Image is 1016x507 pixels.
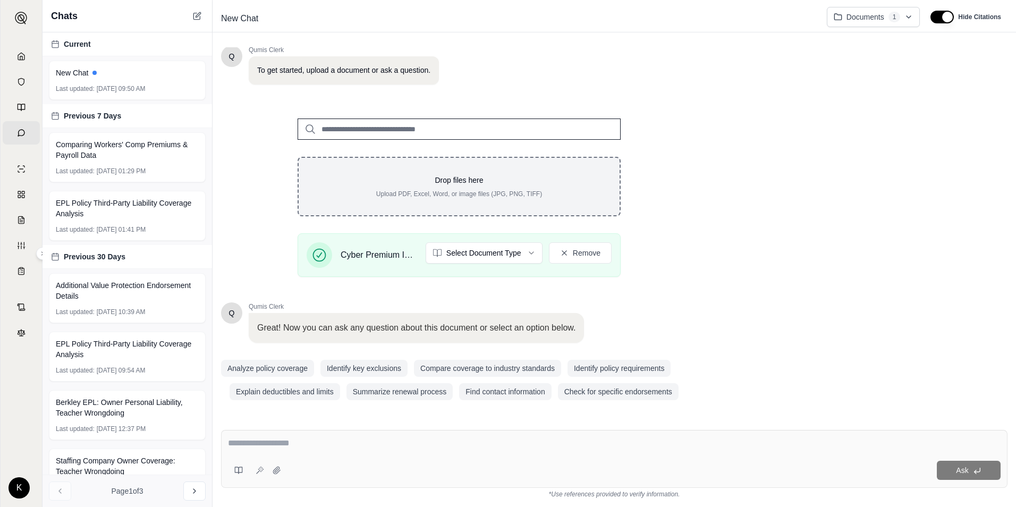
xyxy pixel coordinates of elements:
[56,366,95,375] span: Last updated:
[56,167,95,175] span: Last updated:
[558,383,679,400] button: Check for specific endorsements
[56,280,199,301] span: Additional Value Protection Endorsement Details
[217,10,818,27] div: Edit Title
[958,13,1001,21] span: Hide Citations
[64,111,121,121] span: Previous 7 Days
[56,308,95,316] span: Last updated:
[257,65,430,76] p: To get started, upload a document or ask a question.
[827,7,920,27] button: Documents1
[229,308,235,318] span: Hello
[3,208,40,232] a: Claim Coverage
[316,190,603,198] p: Upload PDF, Excel, Word, or image files (JPG, PNG, TIFF)
[3,295,40,319] a: Contract Analysis
[568,360,671,377] button: Identify policy requirements
[9,477,30,498] div: K
[64,251,125,262] span: Previous 30 Days
[56,339,199,360] span: EPL Policy Third-Party Liability Coverage Analysis
[56,67,88,78] span: New Chat
[56,397,199,418] span: Berkley EPL: Owner Personal Liability, Teacher Wrongdoing
[64,39,91,49] span: Current
[3,157,40,181] a: Single Policy
[112,486,143,496] span: Page 1 of 3
[341,249,417,261] span: Cyber Premium Installment Schedule.xlsx
[11,7,32,29] button: Expand sidebar
[459,383,551,400] button: Find contact information
[56,139,199,160] span: Comparing Workers' Comp Premiums & Payroll Data
[3,259,40,283] a: Coverage Table
[3,234,40,257] a: Custom Report
[3,121,40,145] a: Chat
[51,9,78,23] span: Chats
[56,84,95,93] span: Last updated:
[316,175,603,185] p: Drop files here
[97,84,146,93] span: [DATE] 09:50 AM
[249,302,584,311] span: Qumis Clerk
[56,455,199,477] span: Staffing Company Owner Coverage: Teacher Wrongdoing
[3,321,40,344] a: Legal Search Engine
[346,383,453,400] button: Summarize renewal process
[191,10,204,22] button: New Chat
[229,51,235,62] span: Hello
[97,167,146,175] span: [DATE] 01:29 PM
[3,183,40,206] a: Policy Comparisons
[97,425,146,433] span: [DATE] 12:37 PM
[249,46,439,54] span: Qumis Clerk
[3,70,40,94] a: Documents Vault
[414,360,561,377] button: Compare coverage to industry standards
[56,425,95,433] span: Last updated:
[257,322,575,334] p: Great! Now you can ask any question about this document or select an option below.
[36,247,49,260] button: Expand sidebar
[97,308,146,316] span: [DATE] 10:39 AM
[846,12,884,22] span: Documents
[97,366,146,375] span: [DATE] 09:54 AM
[230,383,340,400] button: Explain deductibles and limits
[221,360,314,377] button: Analyze policy coverage
[3,45,40,68] a: Home
[937,461,1001,480] button: Ask
[56,225,95,234] span: Last updated:
[3,96,40,119] a: Prompt Library
[888,12,901,22] span: 1
[217,10,263,27] span: New Chat
[56,198,199,219] span: EPL Policy Third-Party Liability Coverage Analysis
[320,360,408,377] button: Identify key exclusions
[15,12,28,24] img: Expand sidebar
[97,225,146,234] span: [DATE] 01:41 PM
[549,242,612,264] button: Remove
[956,466,968,475] span: Ask
[221,488,1007,498] div: *Use references provided to verify information.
